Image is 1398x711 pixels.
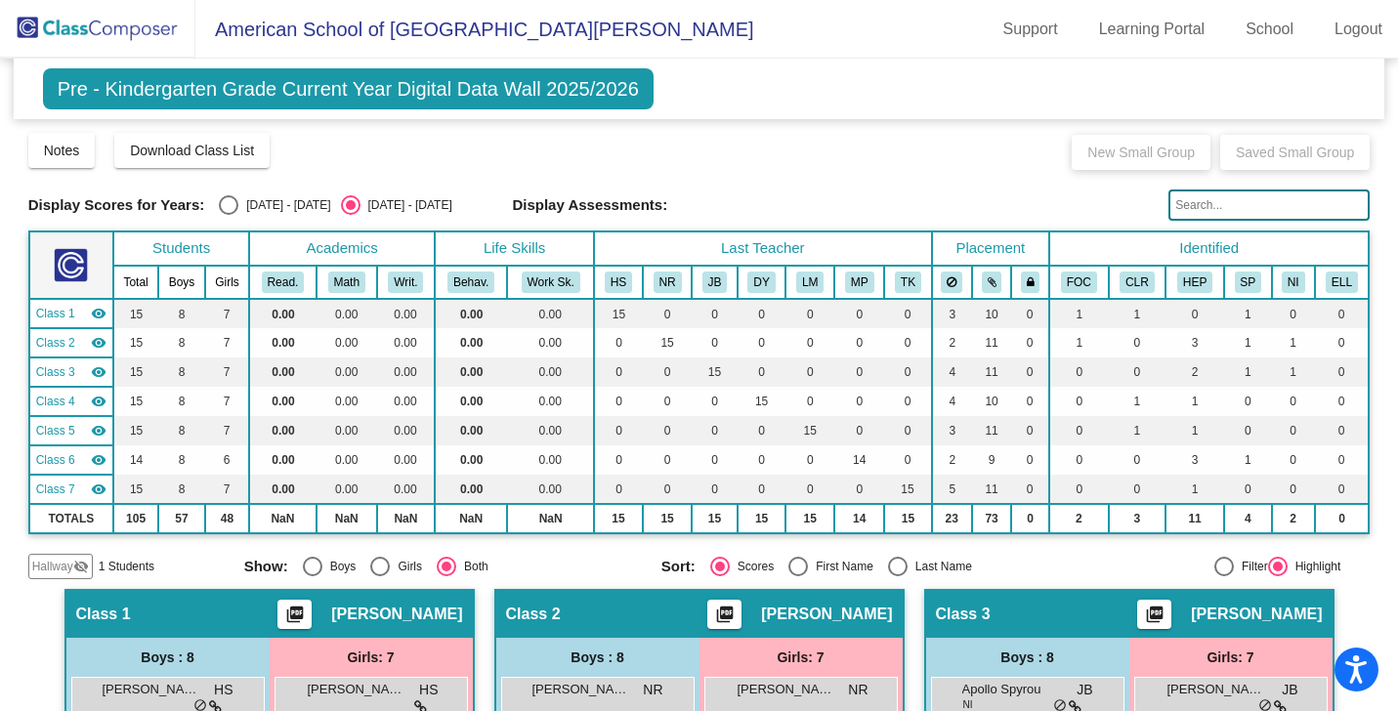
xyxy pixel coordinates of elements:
th: Last Teacher [594,231,931,266]
td: Hannah Staley - No Class Name [29,299,113,328]
td: 1 [1224,328,1272,357]
td: 0 [834,357,884,387]
td: 0 [1011,357,1049,387]
td: 0 [594,475,643,504]
th: English Language Learner [1315,266,1370,299]
td: 0.00 [377,387,435,416]
span: Sort: [661,558,696,575]
td: 0.00 [377,475,435,504]
span: Class 1 [36,305,75,322]
td: 14 [113,445,158,475]
td: 0 [1315,504,1370,533]
td: 15 [113,387,158,416]
td: 15 [884,504,931,533]
td: 14 [834,504,884,533]
td: 4 [932,387,972,416]
mat-radio-group: Select an option [244,557,647,576]
span: [PERSON_NAME] [761,605,892,624]
a: Logout [1319,14,1398,45]
th: Parent requires High Energy [1165,266,1224,299]
td: 0.00 [377,445,435,475]
div: Girls [390,558,422,575]
td: 15 [594,299,643,328]
td: 0 [884,299,931,328]
td: 0.00 [377,357,435,387]
td: 6 [205,445,249,475]
td: NaN [377,504,435,533]
td: 15 [113,475,158,504]
td: 15 [785,416,834,445]
td: 5 [932,475,972,504]
td: 0 [1011,299,1049,328]
td: 8 [158,328,205,357]
td: 0.00 [435,416,507,445]
td: 0.00 [435,328,507,357]
td: 0 [1011,445,1049,475]
button: ELL [1326,272,1358,293]
td: 2 [1272,504,1315,533]
td: 0 [884,328,931,357]
td: Natalia Robbins - No Class Name [29,328,113,357]
td: 15 [785,504,834,533]
td: 0 [884,416,931,445]
th: Tamadur Khir [884,266,931,299]
td: 0.00 [377,416,435,445]
td: 0 [643,357,693,387]
td: 15 [738,387,786,416]
button: SP [1235,272,1262,293]
td: 0 [1315,387,1370,416]
span: American School of [GEOGRAPHIC_DATA][PERSON_NAME] [195,14,754,45]
span: Display Scores for Years: [28,196,205,214]
td: NaN [435,504,507,533]
td: 0 [594,387,643,416]
td: 0 [643,445,693,475]
td: 14 [834,445,884,475]
td: 0 [692,416,737,445]
td: 0 [1109,357,1166,387]
td: 0.00 [507,445,594,475]
mat-icon: picture_as_pdf [1143,605,1166,632]
td: 0 [834,299,884,328]
td: 1 [1165,475,1224,504]
th: Hannah Staley [594,266,643,299]
mat-radio-group: Select an option [661,557,1064,576]
td: Tamadur Khir - No Class Name [29,475,113,504]
td: 3 [1165,328,1224,357]
button: Math [328,272,365,293]
th: Keep away students [932,266,972,299]
th: Involved with Counselors regularly inside the school day [1109,266,1166,299]
td: 1 [1224,445,1272,475]
th: Jennifer Bendriss [692,266,737,299]
td: 0 [692,299,737,328]
td: 0 [1272,299,1315,328]
td: 2 [1049,504,1108,533]
td: 11 [972,357,1011,387]
mat-icon: visibility [91,364,106,380]
td: 2 [1165,357,1224,387]
td: 1 [1049,299,1108,328]
td: 7 [205,387,249,416]
th: Boys [158,266,205,299]
div: [DATE] - [DATE] [360,196,452,214]
td: 0 [1224,416,1272,445]
span: Class 3 [36,363,75,381]
td: 0 [1109,475,1166,504]
td: 0 [834,475,884,504]
td: 0 [884,387,931,416]
td: 3 [1165,445,1224,475]
td: 2 [932,445,972,475]
td: 0 [1049,416,1108,445]
td: 0 [738,357,786,387]
span: Class 6 [36,451,75,469]
input: Search... [1168,189,1370,221]
td: 0 [1315,416,1370,445]
td: Monica Perez - No Class Name [29,445,113,475]
th: Life Skills [435,231,594,266]
button: DY [747,272,775,293]
td: 0.00 [435,357,507,387]
td: 0.00 [507,416,594,445]
th: Focus concerns [1049,266,1108,299]
td: Linnea Maloney - No Class Name [29,416,113,445]
td: 3 [1109,504,1166,533]
div: First Name [808,558,873,575]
